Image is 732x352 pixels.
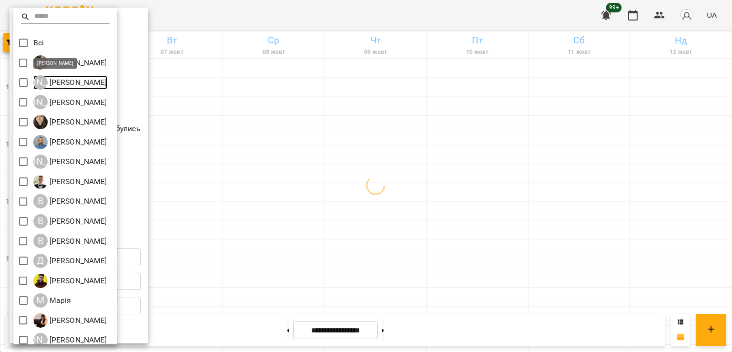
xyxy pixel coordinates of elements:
[33,194,107,208] a: В [PERSON_NAME]
[48,334,107,346] p: [PERSON_NAME]
[33,95,48,109] div: [PERSON_NAME]
[33,214,107,228] a: В [PERSON_NAME]
[48,216,107,227] p: [PERSON_NAME]
[33,293,48,308] div: М
[33,313,107,328] a: Н [PERSON_NAME]
[33,313,48,328] img: Н
[33,155,107,169] a: [PERSON_NAME] [PERSON_NAME]
[33,37,44,49] p: Всі
[48,236,107,247] p: [PERSON_NAME]
[33,293,71,308] a: М Марія
[33,194,48,208] div: В
[33,135,48,149] img: А
[33,274,107,288] div: Денис Пущало
[48,176,107,187] p: [PERSON_NAME]
[48,136,107,148] p: [PERSON_NAME]
[48,295,71,306] p: Марія
[33,95,107,109] a: [PERSON_NAME] [PERSON_NAME]
[33,293,71,308] div: Марія
[48,315,107,326] p: [PERSON_NAME]
[33,75,107,90] a: [PERSON_NAME] [PERSON_NAME]
[48,196,107,207] p: [PERSON_NAME]
[33,254,107,268] a: Д [PERSON_NAME]
[48,275,107,287] p: [PERSON_NAME]
[33,175,107,189] a: В [PERSON_NAME]
[33,254,48,268] div: Д
[48,57,107,69] p: [PERSON_NAME]
[33,333,107,347] div: Ніна Марчук
[48,116,107,128] p: [PERSON_NAME]
[33,333,48,347] div: [PERSON_NAME]
[33,55,107,70] div: Ілля Петруша
[33,95,107,109] div: Аліна Москаленко
[33,55,107,70] a: І [PERSON_NAME]
[33,155,48,169] div: [PERSON_NAME]
[33,274,48,288] img: Д
[33,234,48,248] div: В
[33,234,107,248] a: В [PERSON_NAME]
[33,175,107,189] div: Вадим Моргун
[33,333,107,347] a: [PERSON_NAME] [PERSON_NAME]
[33,115,107,129] a: А [PERSON_NAME]
[33,313,107,328] div: Надія Шрай
[33,175,48,189] img: В
[48,77,107,88] p: [PERSON_NAME]
[33,75,48,90] div: [PERSON_NAME]
[33,214,48,228] div: В
[33,274,107,288] a: Д [PERSON_NAME]
[33,135,107,149] a: А [PERSON_NAME]
[48,255,107,267] p: [PERSON_NAME]
[48,156,107,167] p: [PERSON_NAME]
[33,55,48,70] img: І
[48,97,107,108] p: [PERSON_NAME]
[33,115,48,129] img: А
